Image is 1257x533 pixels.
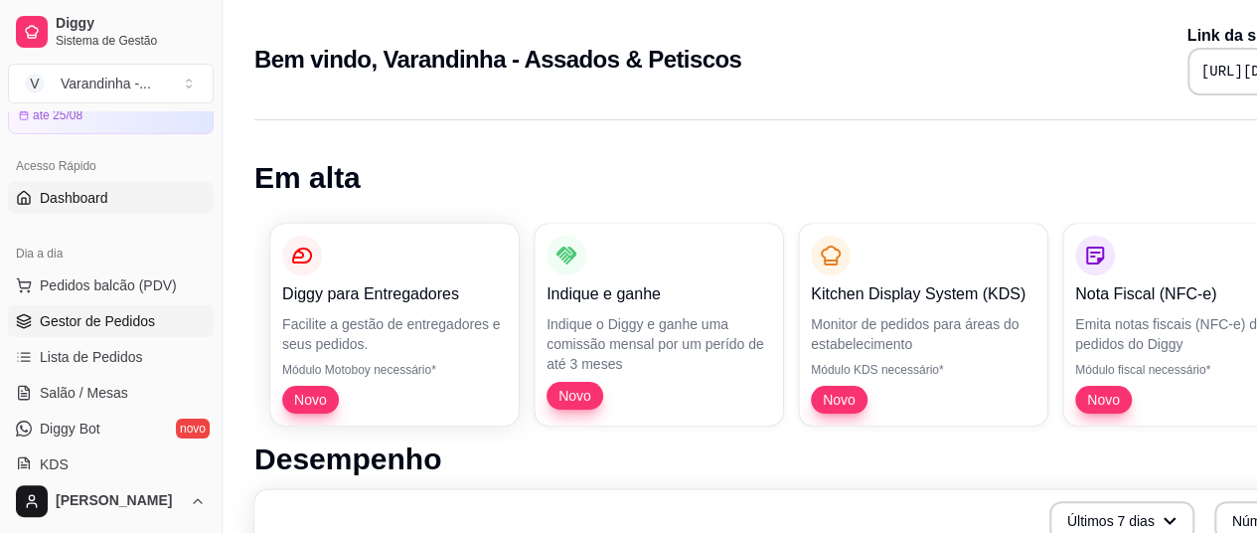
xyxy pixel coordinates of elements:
[282,314,507,354] p: Facilite a gestão de entregadores e seus pedidos.
[33,107,82,123] article: até 25/08
[811,362,1035,378] p: Módulo KDS necessário*
[8,150,214,182] div: Acesso Rápido
[8,238,214,269] div: Dia a dia
[8,305,214,337] a: Gestor de Pedidos
[8,377,214,409] a: Salão / Mesas
[282,282,507,306] p: Diggy para Entregadores
[547,314,771,374] p: Indique o Diggy e ganhe uma comissão mensal por um perído de até 3 meses
[40,275,177,295] span: Pedidos balcão (PDV)
[8,448,214,480] a: KDS
[8,182,214,214] a: Dashboard
[799,224,1047,426] button: Kitchen Display System (KDS)Monitor de pedidos para áreas do estabelecimentoMódulo KDS necessário...
[61,74,151,93] div: Varandinha - ...
[8,8,214,56] a: DiggySistema de Gestão
[815,390,864,410] span: Novo
[547,282,771,306] p: Indique e ganhe
[40,188,108,208] span: Dashboard
[1079,390,1128,410] span: Novo
[811,314,1035,354] p: Monitor de pedidos para áreas do estabelecimento
[56,15,206,33] span: Diggy
[550,386,599,406] span: Novo
[270,224,519,426] button: Diggy para EntregadoresFacilite a gestão de entregadores e seus pedidos.Módulo Motoboy necessário...
[40,311,155,331] span: Gestor de Pedidos
[25,74,45,93] span: V
[8,341,214,373] a: Lista de Pedidos
[40,419,100,439] span: Diggy Bot
[40,383,128,403] span: Salão / Mesas
[8,64,214,103] button: Select a team
[8,413,214,444] a: Diggy Botnovo
[40,347,143,367] span: Lista de Pedidos
[40,454,69,474] span: KDS
[286,390,335,410] span: Novo
[56,33,206,49] span: Sistema de Gestão
[254,44,741,76] h2: Bem vindo, Varandinha - Assados & Petiscos
[282,362,507,378] p: Módulo Motoboy necessário*
[56,492,182,510] span: [PERSON_NAME]
[8,477,214,525] button: [PERSON_NAME]
[535,224,783,426] button: Indique e ganheIndique o Diggy e ganhe uma comissão mensal por um perído de até 3 mesesNovo
[8,269,214,301] button: Pedidos balcão (PDV)
[811,282,1035,306] p: Kitchen Display System (KDS)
